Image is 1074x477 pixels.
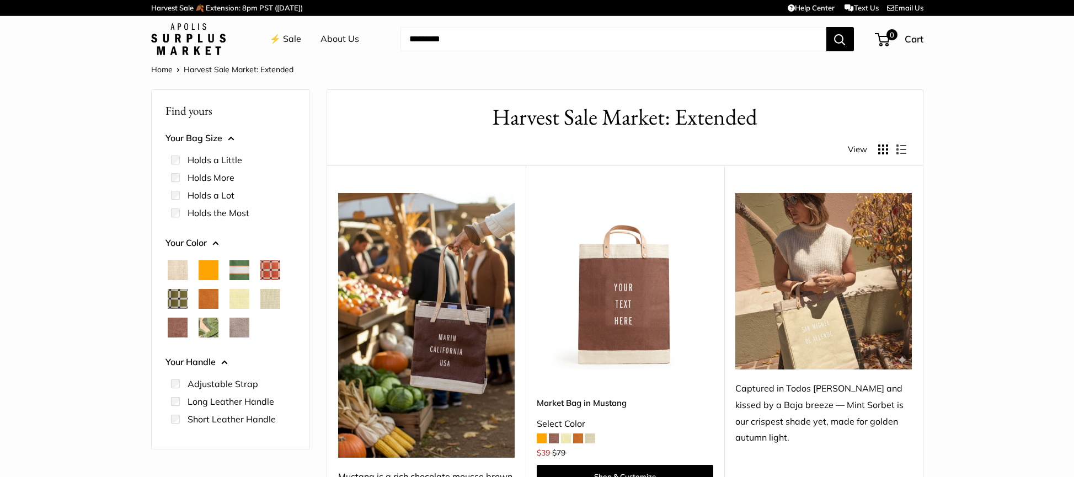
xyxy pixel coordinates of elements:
h1: Harvest Sale Market: Extended [344,101,906,133]
button: Display products as list [896,144,906,154]
span: View [848,142,867,157]
a: Email Us [887,3,923,12]
span: $79 [552,448,565,458]
button: Your Handle [165,354,296,371]
button: Natural [168,260,188,280]
button: Orange [199,260,218,280]
a: ⚡️ Sale [270,31,301,47]
a: Help Center [788,3,835,12]
img: Apolis: Surplus Market [151,23,226,55]
button: Display products as grid [878,144,888,154]
label: Adjustable Strap [188,377,258,390]
img: Market Bag in Mustang [537,193,713,369]
label: Short Leather Handle [188,412,276,426]
a: Market Bag in Mustang [537,396,713,409]
div: Captured in Todos [PERSON_NAME] and kissed by a Baja breeze — Mint Sorbet is our crispest shade y... [735,380,912,447]
label: Holds More [188,171,234,184]
span: 0 [886,29,897,40]
a: Text Us [845,3,878,12]
a: About Us [320,31,359,47]
a: Market Bag in MustangMarket Bag in Mustang [537,193,713,369]
button: Palm Leaf [199,318,218,337]
label: Holds a Little [188,153,242,167]
button: Chenille Window Sage [168,289,188,309]
a: 0 Cart [876,30,923,48]
img: Captured in Todos Santos and kissed by a Baja breeze — Mint Sorbet is our crispest shade yet, mad... [735,193,912,369]
button: Mint Sorbet [260,289,280,309]
button: Search [826,27,854,51]
button: Cognac [199,289,218,309]
label: Long Leather Handle [188,395,274,408]
button: Your Bag Size [165,130,296,147]
span: Cart [905,33,923,45]
img: Mustang is a rich chocolate mousse brown — an earthy, grounding hue made for crisp air and slow a... [338,193,515,458]
label: Holds a Lot [188,189,234,202]
span: Harvest Sale Market: Extended [184,65,293,74]
button: Taupe [229,318,249,337]
nav: Breadcrumb [151,62,293,77]
input: Search... [400,27,826,51]
button: Chenille Window Brick [260,260,280,280]
button: Your Color [165,235,296,251]
label: Holds the Most [188,206,249,219]
span: $39 [537,448,550,458]
button: Court Green [229,260,249,280]
button: Daisy [229,289,249,309]
button: Mustang [168,318,188,337]
p: Find yours [165,100,296,121]
a: Home [151,65,173,74]
div: Select Color [537,416,713,432]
